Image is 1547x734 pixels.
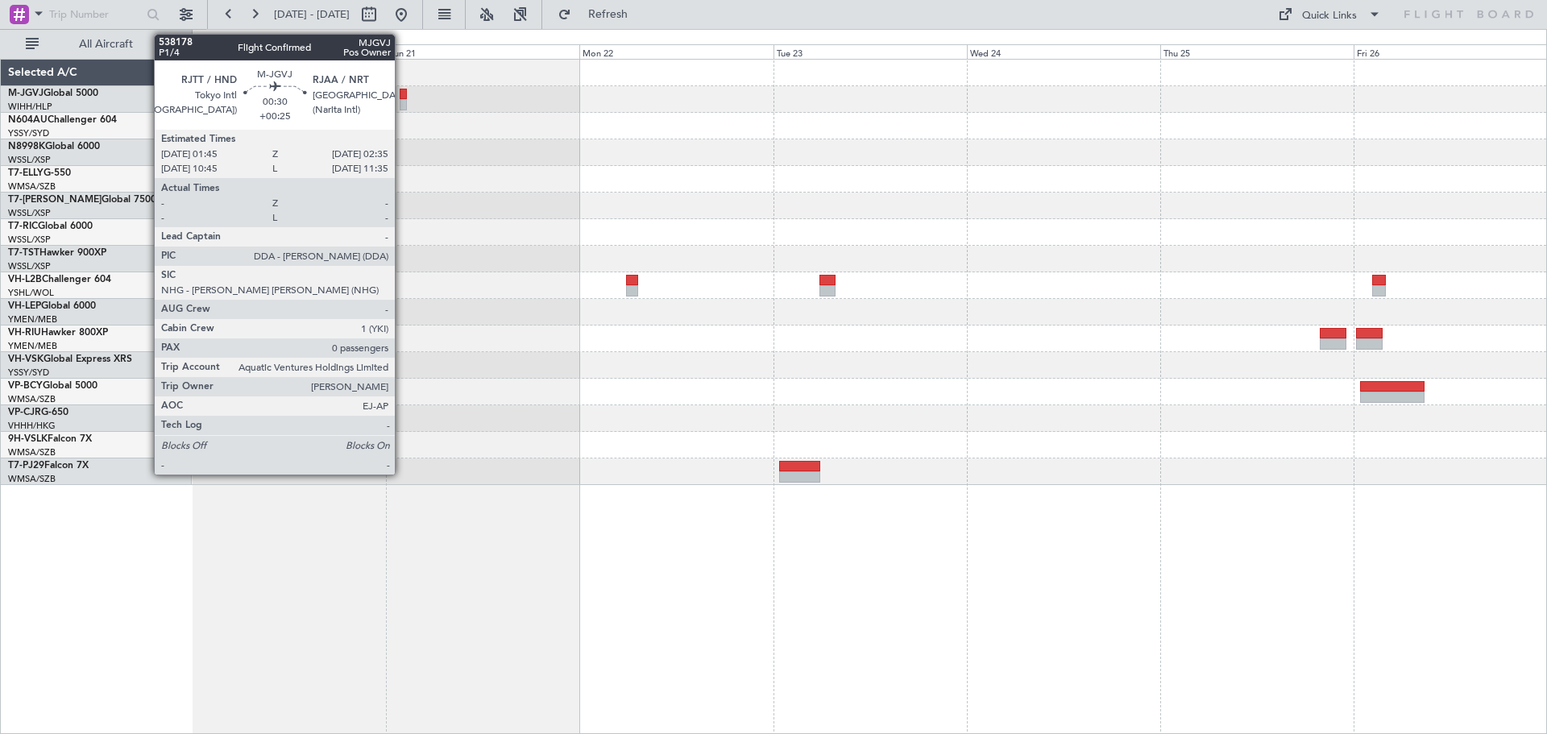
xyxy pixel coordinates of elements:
span: VH-L2B [8,275,42,284]
a: YSHL/WOL [8,287,54,299]
span: T7-[PERSON_NAME] [8,195,102,205]
a: N8998KGlobal 6000 [8,142,100,151]
button: Refresh [550,2,647,27]
input: Trip Number [49,2,142,27]
a: VP-BCYGlobal 5000 [8,381,97,391]
a: YSSY/SYD [8,127,49,139]
a: 9H-VSLKFalcon 7X [8,434,92,444]
a: WMSA/SZB [8,446,56,458]
a: WMSA/SZB [8,393,56,405]
div: Wed 24 [967,44,1160,59]
span: VH-RIU [8,328,41,338]
button: All Aircraft [18,31,175,57]
div: Tue 23 [773,44,967,59]
span: Refresh [574,9,642,20]
a: YSSY/SYD [8,367,49,379]
div: Fri 26 [1354,44,1547,59]
span: T7-PJ29 [8,461,44,471]
a: YMEN/MEB [8,313,57,326]
a: WSSL/XSP [8,260,51,272]
button: Quick Links [1270,2,1389,27]
a: T7-PJ29Falcon 7X [8,461,89,471]
a: VP-CJRG-650 [8,408,68,417]
a: VH-VSKGlobal Express XRS [8,355,132,364]
a: N604AUChallenger 604 [8,115,117,125]
a: VH-LEPGlobal 6000 [8,301,96,311]
div: [DATE] [195,32,222,46]
div: Sat 20 [193,44,386,59]
div: Mon 22 [579,44,773,59]
a: M-JGVJGlobal 5000 [8,89,98,98]
span: M-JGVJ [8,89,44,98]
a: WMSA/SZB [8,180,56,193]
a: WSSL/XSP [8,154,51,166]
a: WIHH/HLP [8,101,52,113]
a: VH-RIUHawker 800XP [8,328,108,338]
span: VP-BCY [8,381,43,391]
a: VH-L2BChallenger 604 [8,275,111,284]
div: Thu 25 [1160,44,1354,59]
div: Quick Links [1302,8,1357,24]
span: VH-LEP [8,301,41,311]
span: All Aircraft [42,39,170,50]
span: N8998K [8,142,45,151]
a: YMEN/MEB [8,340,57,352]
span: VH-VSK [8,355,44,364]
span: T7-TST [8,248,39,258]
a: T7-RICGlobal 6000 [8,222,93,231]
a: T7-ELLYG-550 [8,168,71,178]
span: 9H-VSLK [8,434,48,444]
span: N604AU [8,115,48,125]
div: Sun 21 [386,44,579,59]
a: WSSL/XSP [8,207,51,219]
span: VP-CJR [8,408,41,417]
a: T7-TSTHawker 900XP [8,248,106,258]
a: WMSA/SZB [8,473,56,485]
span: T7-ELLY [8,168,44,178]
a: T7-[PERSON_NAME]Global 7500 [8,195,156,205]
a: WSSL/XSP [8,234,51,246]
span: [DATE] - [DATE] [274,7,350,22]
span: T7-RIC [8,222,38,231]
a: VHHH/HKG [8,420,56,432]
